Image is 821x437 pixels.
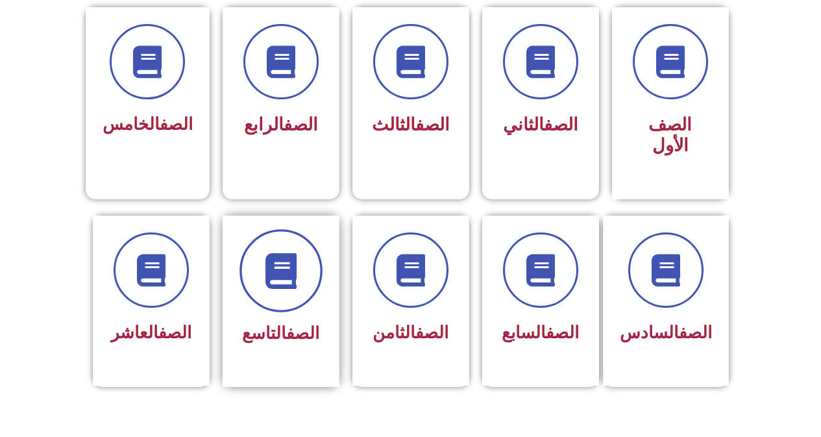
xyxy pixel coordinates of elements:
[544,114,578,135] a: الصف
[648,114,692,156] span: الصف الأول
[286,323,319,343] a: الصف
[503,114,578,135] span: الثاني
[111,323,191,342] span: العاشر
[415,323,448,342] a: الصف
[415,114,450,135] a: الصف
[103,114,193,134] span: الخامس
[546,323,579,342] a: الصف
[372,114,450,135] span: الثالث
[620,323,712,342] span: السادس
[679,323,712,342] a: الصف
[284,114,318,135] a: الصف
[502,323,579,342] span: السابع
[158,323,191,342] a: الصف
[242,323,319,343] span: التاسع
[160,114,193,134] a: الصف
[244,114,318,135] span: الرابع
[373,323,448,342] span: الثامن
